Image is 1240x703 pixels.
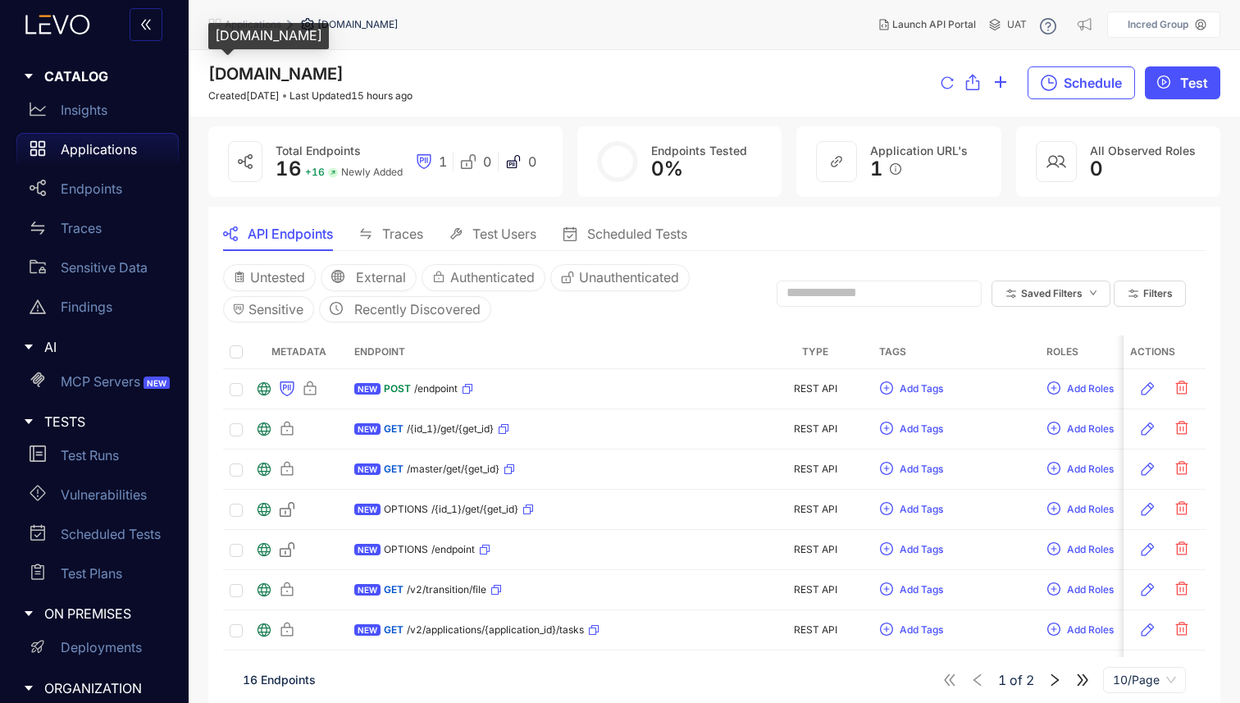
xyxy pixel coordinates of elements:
p: MCP Servers [61,374,173,389]
span: TESTS [44,414,166,429]
span: UAT [1007,19,1027,30]
span: Traces [382,226,423,241]
span: plus-circle [880,462,893,477]
span: Add Tags [900,383,943,395]
div: REST API [764,544,866,555]
div: REST API [764,463,866,475]
span: Test [1180,75,1208,90]
span: caret-right [23,608,34,619]
span: swap [30,220,46,236]
button: plus-circleAdd Roles [1046,496,1115,523]
div: REST API [764,584,866,596]
button: plus-circleAdd Tags [879,376,944,402]
span: POST [384,383,411,395]
span: Filters [1143,288,1173,299]
span: GET [384,584,403,596]
span: GET [384,423,403,435]
span: caret-right [23,71,34,82]
a: Vulnerabilities [16,478,179,518]
span: Add Tags [900,544,943,555]
span: Unauthenticated [579,270,679,285]
span: NEW [354,504,381,515]
span: plus-circle [1047,582,1060,597]
button: Filters [1114,281,1186,307]
span: Total Endpoints [276,144,361,157]
p: Test Plans [61,566,122,581]
span: Applications [225,19,281,30]
th: Tags [873,336,1040,369]
span: /master/get/{get_id} [407,463,499,475]
span: 0 [528,154,536,169]
th: Endpoint [348,336,758,369]
div: REST API [764,624,866,636]
button: globalExternal [321,264,417,290]
button: double-left [130,8,162,41]
span: link [830,155,843,168]
div: AI [10,330,179,364]
span: Add Roles [1067,624,1114,636]
span: Launch API Portal [892,19,976,30]
span: caret-right [23,416,34,427]
span: CATALOG [44,69,166,84]
span: 0 [1090,157,1103,180]
span: 16 [276,157,302,180]
button: plus-circleAdd Roles [1046,577,1115,603]
span: /v2/transition/file [407,584,486,596]
a: Scheduled Tests [16,518,179,557]
button: Launch API Portal [866,11,989,38]
button: plus-circleAdd Tags [879,617,944,643]
span: global [331,270,344,285]
button: plus-circleAdd Roles [1046,456,1115,482]
span: 1 [998,673,1006,687]
span: right [1047,673,1062,687]
span: AI [44,340,166,354]
span: double-left [139,18,153,33]
span: /{id_1}/get/{get_id} [431,504,518,515]
span: Add Tags [900,463,943,475]
span: + 16 [305,167,325,178]
p: Insights [61,103,107,117]
button: plus-circleAdd Roles [1046,376,1115,402]
span: NEW [354,383,381,395]
div: ON PREMISES [10,596,179,631]
button: plus-circleAdd Tags [879,536,944,563]
span: setting [301,18,317,31]
span: tool [449,227,463,240]
span: swap [359,227,372,240]
button: Authenticated [422,264,545,290]
a: Findings [16,290,179,330]
span: plus-circle [1047,502,1060,517]
span: Newly Added [341,167,403,178]
p: Scheduled Tests [61,527,161,541]
p: Endpoints [61,181,122,196]
span: NEW [144,377,170,390]
span: plus-circle [880,502,893,517]
span: 2 [1026,673,1034,687]
span: Recently Discovered [354,302,481,317]
div: REST API [764,383,866,395]
span: plus-circle [880,542,893,557]
button: Unauthenticated [550,264,690,290]
span: 10/Page [1113,668,1176,692]
button: Saved Filtersdown [992,281,1110,307]
button: plus-circleAdd Roles [1046,416,1115,442]
div: REST API [764,504,866,515]
span: Add Roles [1067,423,1114,435]
button: plus-circleAdd Roles [1046,536,1115,563]
span: /{id_1}/get/{get_id} [407,423,494,435]
span: Schedule [1064,75,1122,90]
span: 0 [483,154,491,169]
span: /endpoint [414,383,458,395]
span: Add Roles [1067,463,1114,475]
button: Schedule [1028,66,1135,99]
span: OPTIONS [384,544,428,555]
span: External [356,270,406,285]
p: Test Runs [61,448,119,463]
span: Application URL's [870,144,968,157]
div: REST API [764,423,866,435]
span: Add Tags [900,624,943,636]
span: of [998,673,1034,687]
button: plus-circleAdd Tags [879,456,944,482]
span: GET [384,624,403,636]
span: Add Roles [1067,544,1114,555]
